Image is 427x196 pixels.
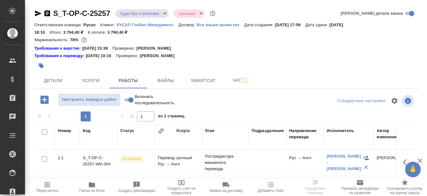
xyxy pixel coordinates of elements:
p: В работе [123,156,141,162]
p: Дата сдачи: [305,22,329,27]
button: Создать счет на предоплату [159,179,204,196]
button: Добавить тэг [34,59,48,73]
button: Папка на Drive [70,179,114,196]
a: РУСАЛ Глобал Менеджмент [117,22,178,27]
div: Номер [58,128,71,134]
span: Файлы [151,77,181,85]
p: [PERSON_NAME] [136,45,176,51]
button: Определить тематику [293,179,338,196]
svg: Подписаться [241,77,249,84]
span: Создать счет на предоплату [163,186,200,195]
p: 3 794,40 ₽ [63,30,88,35]
a: Требования к верстке: [34,45,82,51]
div: Подразделение [252,128,284,134]
span: Настроить порядок работ [62,96,117,103]
td: [PERSON_NAME] [374,152,411,174]
a: [PERSON_NAME] -[PERSON_NAME] [327,154,361,171]
button: Доп статусы указывают на важность/срочность заказа [208,9,217,17]
p: Проверено: [113,45,137,51]
td: Перевод срочный Рус → Англ [155,152,202,174]
span: Услуги [76,77,106,85]
p: [DATE] 15:38 [82,45,113,51]
button: Призвать менеджера по развитию [338,179,382,196]
span: Настроить таблицу [387,93,402,108]
p: Проверено: [116,53,140,59]
a: S_T-OP-C-25257 [53,9,110,17]
div: Этап [205,128,214,134]
td: Рус → Англ [286,152,324,174]
span: Заявка на доставку [209,189,243,193]
span: Определить тематику [297,186,334,195]
p: Клиент: [100,22,117,27]
button: 685.00 RUB; [80,36,88,44]
button: Сдан без статистики [118,11,161,16]
a: Требования к переводу: [34,53,86,59]
span: Работы [113,77,143,85]
span: Включить последовательность [135,94,174,106]
button: Здесь прячутся важные кнопки [399,155,414,170]
span: [PERSON_NAME] детали заказа [341,10,403,17]
span: Добавить Todo [258,189,284,193]
button: Заявка на доставку [204,179,249,196]
span: Посмотреть информацию [402,95,415,107]
span: Smartcat [188,77,218,85]
span: Создать рекламацию [118,189,155,193]
td: S_T-OP-C-25257-WK-004 [80,152,117,174]
a: Все языки кроме кит [197,22,244,27]
p: Маржинальность: [34,37,70,42]
p: [DATE] 10:15 [86,53,116,59]
span: Детали [38,77,68,85]
button: Добавить Todo [248,179,293,196]
div: Направление перевода [289,128,320,140]
p: Договор: [178,22,197,27]
div: Исполнитель выполняет работу [119,155,152,163]
span: Призвать менеджера по развитию [341,186,379,195]
button: Скопировать ссылку для ЯМессенджера [34,10,42,17]
div: Сдан без статистики [173,9,205,18]
p: [DATE] 17:09 [275,22,305,27]
span: 🙏 [408,163,418,176]
button: Создать рекламацию [114,179,159,196]
p: Ответственная команда: [34,22,83,27]
p: К оплате: [88,30,108,35]
p: 3 794,40 ₽ [108,30,132,35]
span: Чат [226,76,256,84]
button: Скопировать ссылку [43,10,51,17]
p: [PERSON_NAME] [140,53,179,59]
div: Исполнитель [327,128,354,134]
button: Пересчитать [25,179,70,196]
div: split button [336,96,387,106]
p: Постредактура машинного перевода [205,153,245,172]
div: Нажми, чтобы открыть папку с инструкцией [34,53,86,59]
p: Русал [83,22,100,27]
span: из 1 страниц [158,112,184,121]
button: Добавить работу [36,93,53,106]
button: Настроить порядок работ [58,93,121,106]
span: Пересчитать [36,189,58,193]
span: Папка на Drive [79,189,105,193]
div: Нажми, чтобы открыть папку с инструкцией [34,45,82,51]
div: Услуга [176,128,189,134]
span: Скопировать ссылку на оценку заказа [386,186,423,195]
button: Назначить [361,153,371,163]
div: Статус [120,128,134,134]
p: Итого: [50,30,63,35]
button: Скопировать ссылку на оценку заказа [382,179,427,196]
div: 2.1 [58,155,77,161]
button: Срочный [177,11,197,16]
div: Сдан без статистики [115,9,168,18]
button: 🙏 [405,162,421,177]
button: Сгруппировать [158,128,164,134]
div: Код [83,128,90,134]
p: Дата создания: [244,22,275,27]
button: Удалить [361,163,371,172]
div: Автор изменения [377,128,408,140]
p: 78% [70,37,80,42]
